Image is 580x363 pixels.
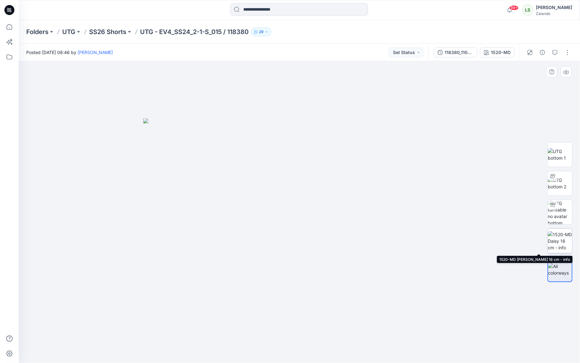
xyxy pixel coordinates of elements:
[536,11,572,16] div: Zalando
[89,27,126,36] a: SS26 Shorts
[143,118,456,363] img: eyJhbGciOiJIUzI1NiIsImtpZCI6IjAiLCJzbHQiOiJzZXMiLCJ0eXAiOiJKV1QifQ.eyJkYXRhIjp7InR5cGUiOiJzdG9yYW...
[445,49,473,56] div: 118380_110587
[26,49,113,56] span: Posted [DATE] 08:46 by
[548,263,572,276] img: All colorways
[62,27,75,36] a: UTG
[434,47,477,57] button: 118380_110587
[480,47,515,57] button: 1520-MD
[509,5,519,10] span: 99+
[548,231,572,251] img: 1520-MD Daisy 16 cm - info
[548,200,572,224] img: UTG turntable no avatar bottom
[548,177,572,190] img: UTG bottom 2
[548,148,572,161] img: UTG bottom 1
[522,4,533,16] div: LS
[536,4,572,11] div: [PERSON_NAME]
[259,28,264,35] p: 29
[537,47,547,57] button: Details
[26,27,48,36] a: Folders
[251,27,271,36] button: 29
[491,49,511,56] div: 1520-MD
[78,50,113,55] a: [PERSON_NAME]
[140,27,249,36] p: UTG - EV4_SS24_2-1-S_015 / 118380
